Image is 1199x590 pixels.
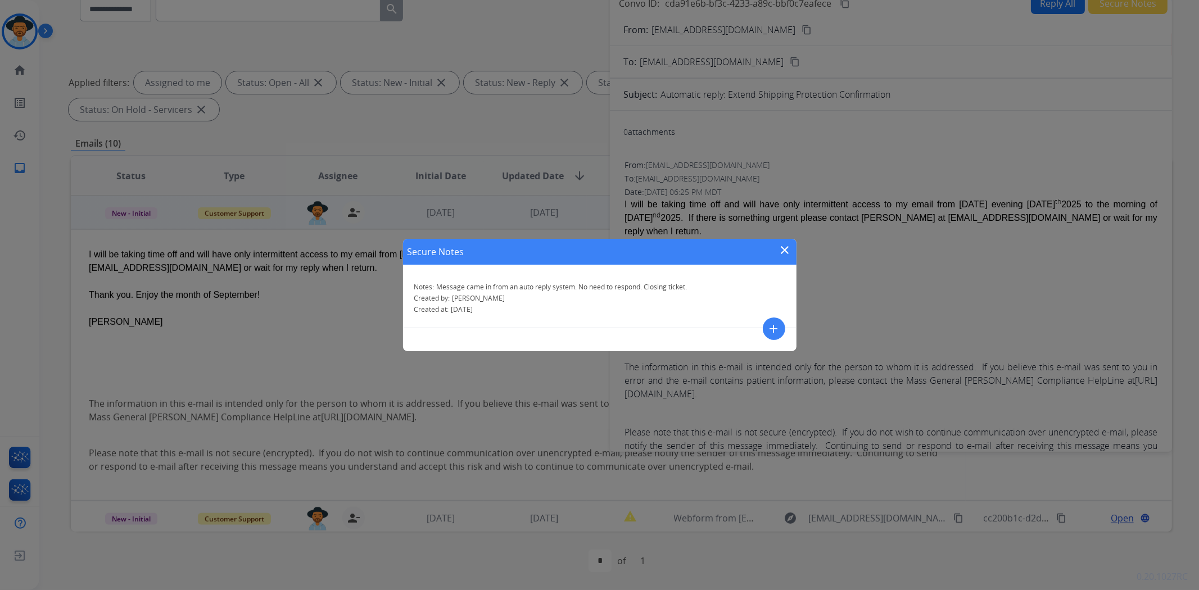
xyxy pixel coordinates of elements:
mat-icon: close [779,243,792,257]
span: [DATE] [451,305,473,314]
span: Message came in from an auto reply system. No need to respond. Closing ticket. [437,282,687,292]
mat-icon: add [767,322,781,335]
h1: Secure Notes [408,245,464,258]
p: 0.20.1027RC [1137,570,1188,583]
span: Created by: [414,293,450,303]
span: [PERSON_NAME] [453,293,505,303]
span: Created at: [414,305,449,314]
span: Notes: [414,282,435,292]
